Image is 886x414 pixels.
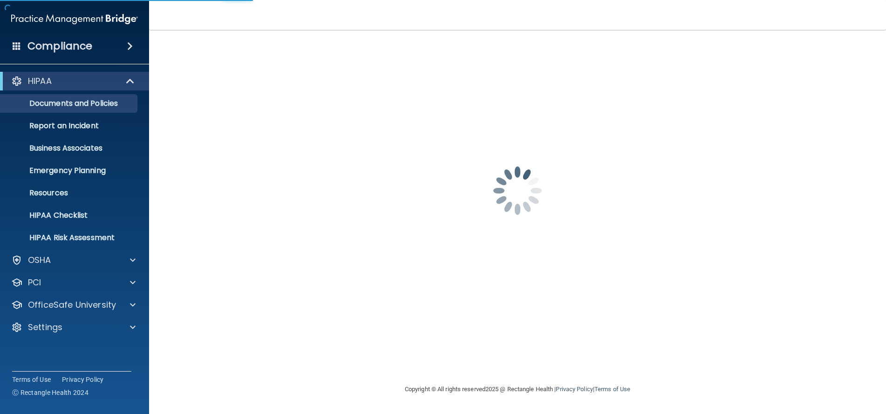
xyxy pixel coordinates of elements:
a: Privacy Policy [556,386,593,393]
p: HIPAA [28,76,52,87]
p: Emergency Planning [6,166,133,175]
p: Business Associates [6,144,133,153]
p: Report an Incident [6,121,133,131]
a: OSHA [11,255,136,266]
a: Terms of Use [12,375,51,384]
span: Ⓒ Rectangle Health 2024 [12,388,89,397]
p: Settings [28,322,62,333]
p: HIPAA Risk Assessment [6,233,133,242]
p: Resources [6,188,133,198]
img: spinner.e123f6fc.gif [471,144,564,237]
a: Privacy Policy [62,375,104,384]
a: PCI [11,277,136,288]
div: Copyright © All rights reserved 2025 @ Rectangle Health | | [348,374,688,404]
p: OfficeSafe University [28,299,116,310]
a: HIPAA [11,76,135,87]
p: PCI [28,277,41,288]
a: Terms of Use [594,386,630,393]
img: PMB logo [11,10,138,28]
a: Settings [11,322,136,333]
p: OSHA [28,255,51,266]
p: Documents and Policies [6,99,133,108]
p: HIPAA Checklist [6,211,133,220]
h4: Compliance [27,40,92,53]
a: OfficeSafe University [11,299,136,310]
